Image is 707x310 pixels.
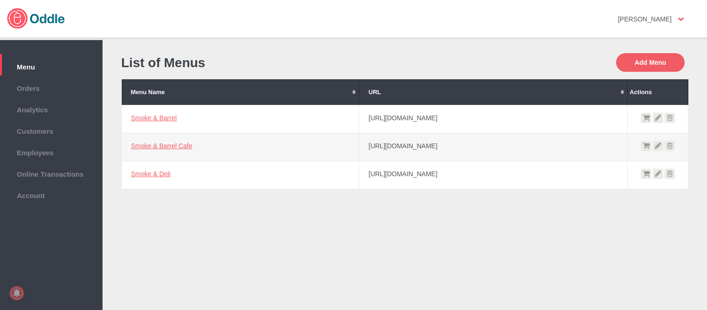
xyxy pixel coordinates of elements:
a: Smoke & Barrel Cafe [131,142,192,150]
strong: [PERSON_NAME] [618,15,672,23]
td: [URL][DOMAIN_NAME] [359,161,627,189]
th: Actions: No sort applied, sorting is disabled [628,79,688,105]
div: Menu Name [131,89,350,96]
h1: List of Menus [121,55,400,70]
span: Analytics [5,103,98,114]
th: Menu Name: No sort applied, activate to apply an ascending sort [122,79,359,105]
div: Actions [630,89,686,96]
span: Online Transactions [5,168,98,178]
button: Add Menu [616,53,685,72]
td: [URL][DOMAIN_NAME] [359,105,627,133]
span: Menu [5,61,98,71]
td: [URL][DOMAIN_NAME] [359,133,627,161]
div: URL [369,89,618,96]
span: Employees [5,146,98,157]
th: URL: No sort applied, activate to apply an ascending sort [359,79,627,105]
a: Smoke & Deli [131,170,171,178]
span: Orders [5,82,98,92]
span: Account [5,189,98,200]
img: user-option-arrow.png [678,18,684,21]
span: Customers [5,125,98,135]
a: Smoke & Barrel [131,114,177,122]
